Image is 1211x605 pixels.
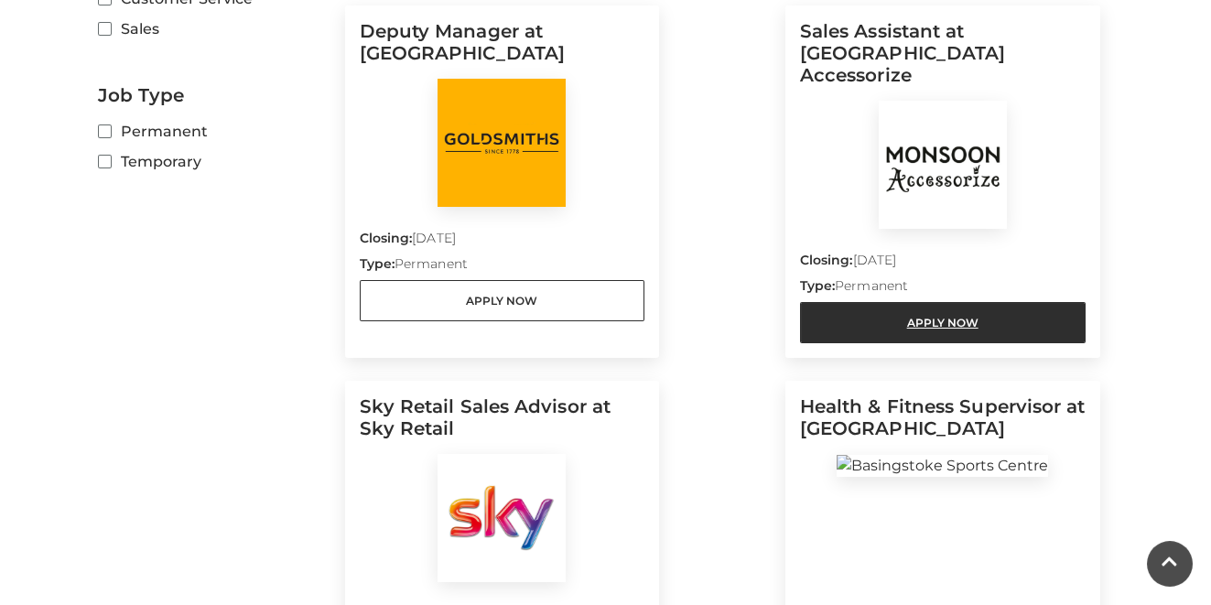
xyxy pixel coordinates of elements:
h5: Sales Assistant at [GEOGRAPHIC_DATA] Accessorize [800,20,1086,101]
a: Apply Now [360,280,645,321]
p: Permanent [800,276,1086,302]
h5: Sky Retail Sales Advisor at Sky Retail [360,395,645,454]
label: Temporary [98,150,331,173]
h5: Deputy Manager at [GEOGRAPHIC_DATA] [360,20,645,79]
img: Monsoon [879,101,1007,229]
strong: Closing: [800,252,853,268]
strong: Type: [800,277,835,294]
p: Permanent [360,254,645,280]
a: Apply Now [800,302,1086,343]
img: Basingstoke Sports Centre [837,455,1048,477]
strong: Closing: [360,230,413,246]
img: Sky Retail [438,454,566,582]
p: [DATE] [800,251,1086,276]
p: [DATE] [360,229,645,254]
h2: Job Type [98,84,331,106]
label: Sales [98,17,331,40]
strong: Type: [360,255,395,272]
img: Goldsmiths [438,79,566,207]
label: Permanent [98,120,331,143]
h5: Health & Fitness Supervisor at [GEOGRAPHIC_DATA] [800,395,1086,454]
